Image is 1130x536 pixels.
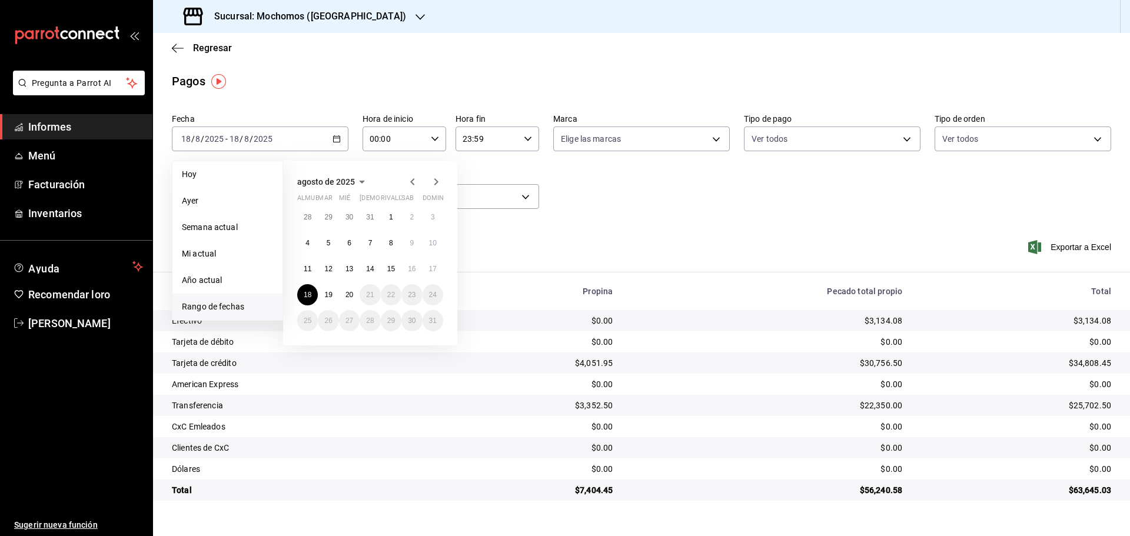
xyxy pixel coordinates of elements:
font: Marca [553,114,577,124]
abbr: 23 de agosto de 2025 [408,291,416,299]
button: 15 de agosto de 2025 [381,258,401,279]
font: / [201,134,204,144]
button: 22 de agosto de 2025 [381,284,401,305]
img: Marcador de información sobre herramientas [211,74,226,89]
font: Inventarios [28,207,82,219]
font: Fecha [172,114,195,124]
font: [PERSON_NAME] [28,317,111,329]
font: rivalizar [381,194,413,202]
font: Semana actual [182,222,238,232]
abbr: 21 de agosto de 2025 [366,291,374,299]
abbr: 5 de agosto de 2025 [327,239,331,247]
button: 14 de agosto de 2025 [360,258,380,279]
input: ---- [204,134,224,144]
button: 26 de agosto de 2025 [318,310,338,331]
font: Sucursal: Mochomos ([GEOGRAPHIC_DATA]) [214,11,406,22]
font: $34,808.45 [1069,358,1112,368]
button: 8 de agosto de 2025 [381,232,401,254]
button: 13 de agosto de 2025 [339,258,360,279]
button: 25 de agosto de 2025 [297,310,318,331]
font: Hora fin [456,114,486,124]
button: agosto de 2025 [297,175,369,189]
abbr: 14 de agosto de 2025 [366,265,374,273]
font: $56,240.58 [860,485,903,495]
abbr: 13 de agosto de 2025 [345,265,353,273]
font: Sugerir nueva función [14,520,98,530]
font: $0.00 [591,337,613,347]
abbr: 30 de julio de 2025 [345,213,353,221]
font: $0.00 [591,316,613,325]
abbr: 25 de agosto de 2025 [304,317,311,325]
button: 7 de agosto de 2025 [360,232,380,254]
input: -- [181,134,191,144]
font: $0.00 [1089,379,1111,389]
abbr: 4 de agosto de 2025 [305,239,310,247]
font: Mi actual [182,249,216,258]
font: 12 [324,265,332,273]
font: $3,134.08 [865,316,902,325]
font: Informes [28,121,71,133]
font: 29 [324,213,332,221]
button: 1 de agosto de 2025 [381,207,401,228]
abbr: 19 de agosto de 2025 [324,291,332,299]
font: 8 [389,239,393,247]
abbr: 2 de agosto de 2025 [410,213,414,221]
font: $4,051.95 [575,358,613,368]
button: Regresar [172,42,232,54]
button: 17 de agosto de 2025 [423,258,443,279]
button: 28 de julio de 2025 [297,207,318,228]
button: 2 de agosto de 2025 [401,207,422,228]
button: 16 de agosto de 2025 [401,258,422,279]
abbr: 15 de agosto de 2025 [387,265,395,273]
font: $0.00 [591,379,613,389]
font: Rango de fechas [182,302,244,311]
button: 11 de agosto de 2025 [297,258,318,279]
font: Ver todos [942,134,978,144]
abbr: 28 de julio de 2025 [304,213,311,221]
font: 26 [324,317,332,325]
font: $0.00 [880,337,902,347]
font: $0.00 [591,422,613,431]
font: Ayuda [28,262,60,275]
font: Exportar a Excel [1051,242,1111,252]
font: agosto de 2025 [297,177,355,187]
font: dominio [423,194,451,202]
button: 23 de agosto de 2025 [401,284,422,305]
font: 23 [408,291,416,299]
font: 22 [387,291,395,299]
font: Efectivo [172,316,202,325]
font: Total [1091,287,1111,296]
font: $0.00 [880,379,902,389]
abbr: 7 de agosto de 2025 [368,239,373,247]
font: 7 [368,239,373,247]
font: 28 [366,317,374,325]
abbr: sábado [401,194,414,207]
abbr: 28 de agosto de 2025 [366,317,374,325]
font: 15 [387,265,395,273]
font: $0.00 [591,464,613,474]
button: Exportar a Excel [1031,240,1111,254]
font: Total [172,485,192,495]
a: Pregunta a Parrot AI [8,85,145,98]
font: Clientes de CxC [172,443,229,452]
font: Tarjeta de crédito [172,358,237,368]
abbr: 10 de agosto de 2025 [429,239,437,247]
font: Regresar [193,42,232,54]
font: $0.00 [591,443,613,452]
font: 2 [410,213,414,221]
font: 17 [429,265,437,273]
font: CxC Emleados [172,422,225,431]
font: mié [339,194,350,202]
font: Dólares [172,464,200,474]
font: Pagos [172,74,205,88]
font: $0.00 [1089,443,1111,452]
abbr: 11 de agosto de 2025 [304,265,311,273]
button: 18 de agosto de 2025 [297,284,318,305]
font: Hora de inicio [363,114,413,124]
font: 21 [366,291,374,299]
font: Hoy [182,169,197,179]
abbr: 20 de agosto de 2025 [345,291,353,299]
abbr: 17 de agosto de 2025 [429,265,437,273]
font: 9 [410,239,414,247]
font: $0.00 [880,464,902,474]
